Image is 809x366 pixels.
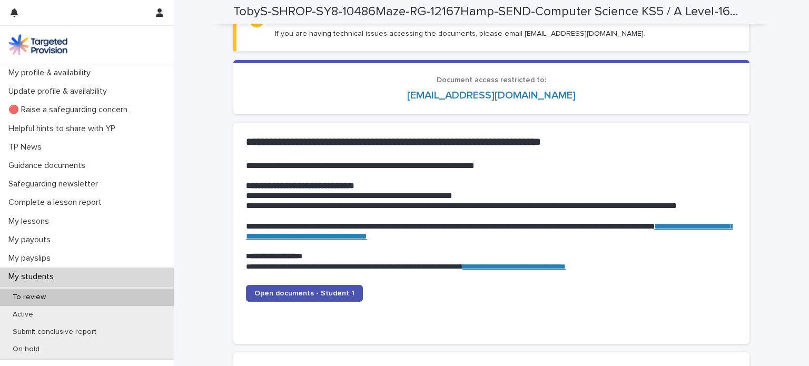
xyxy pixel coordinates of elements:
[233,4,745,19] h2: TobyS-SHROP-SY8-10486Maze-RG-12167Hamp-SEND-Computer Science KS5 / A Level-16577
[8,34,67,55] img: M5nRWzHhSzIhMunXDL62
[254,290,354,297] span: Open documents - Student 1
[4,124,124,134] p: Helpful hints to share with YP
[4,86,115,96] p: Update profile & availability
[4,105,136,115] p: 🔴 Raise a safeguarding concern
[4,179,106,189] p: Safeguarding newsletter
[4,345,48,354] p: On hold
[4,253,59,263] p: My payslips
[275,29,645,38] p: If you are having technical issues accessing the documents, please email [EMAIL_ADDRESS][DOMAIN_N...
[4,216,57,226] p: My lessons
[4,293,54,302] p: To review
[4,310,42,319] p: Active
[4,197,110,207] p: Complete a lesson report
[4,235,59,245] p: My payouts
[4,68,99,78] p: My profile & availability
[4,272,62,282] p: My students
[437,76,546,84] span: Document access restricted to:
[4,161,94,171] p: Guidance documents
[246,285,363,302] a: Open documents - Student 1
[407,90,576,101] a: [EMAIL_ADDRESS][DOMAIN_NAME]
[4,328,105,337] p: Submit conclusive report
[4,142,50,152] p: TP News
